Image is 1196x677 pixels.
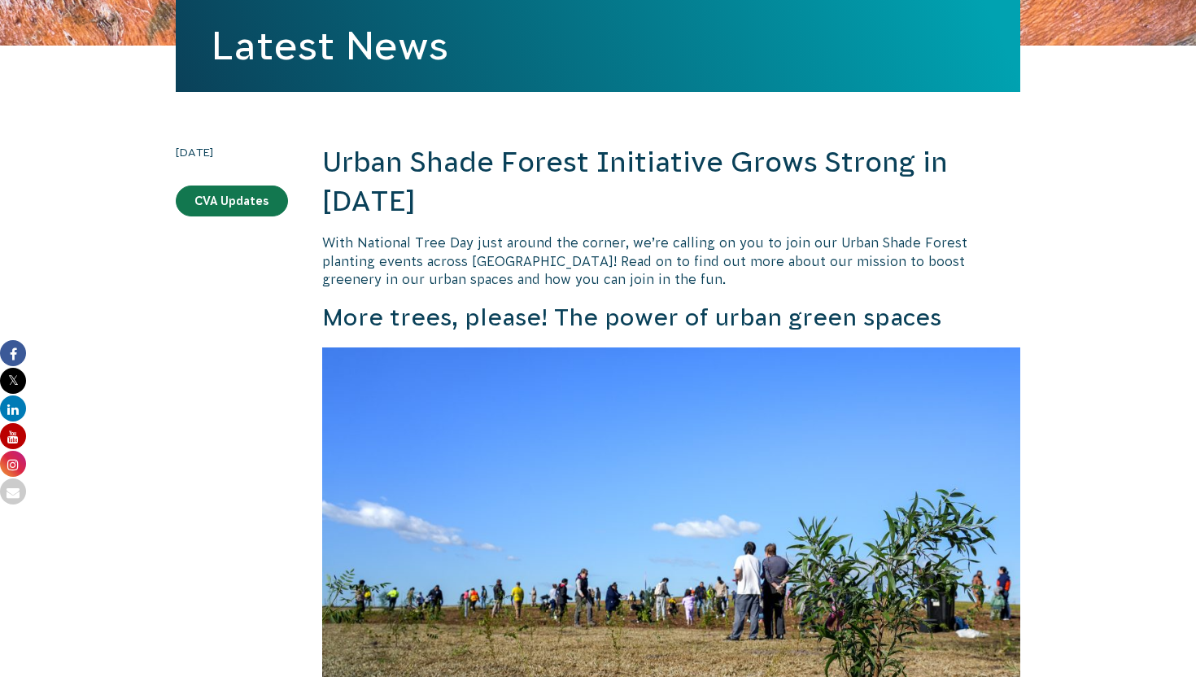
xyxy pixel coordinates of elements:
[322,234,1020,288] p: With National Tree Day just around the corner, we’re calling on you to join our Urban Shade Fores...
[322,301,1020,334] h3: More trees, please! The power of urban green spaces
[176,186,288,216] a: CVA Updates
[322,143,1020,221] h2: Urban Shade Forest Initiative Grows Strong in [DATE]
[176,143,288,161] time: [DATE]
[212,24,448,68] a: Latest News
